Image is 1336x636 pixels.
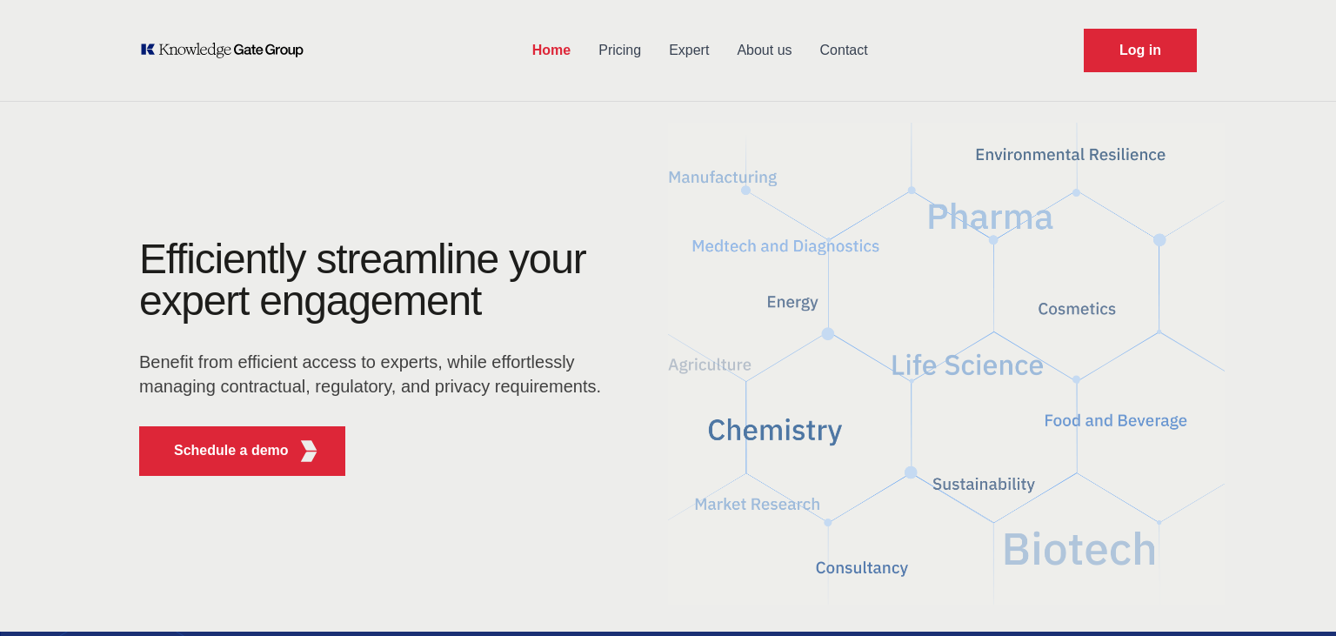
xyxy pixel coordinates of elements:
[139,350,612,398] p: Benefit from efficient access to experts, while effortlessly managing contractual, regulatory, an...
[806,28,882,73] a: Contact
[1084,29,1197,72] a: Request Demo
[655,28,723,73] a: Expert
[518,28,584,73] a: Home
[174,440,289,461] p: Schedule a demo
[668,113,1225,614] img: KGG Fifth Element RED
[139,42,316,59] a: KOL Knowledge Platform: Talk to Key External Experts (KEE)
[723,28,805,73] a: About us
[298,440,320,462] img: KGG Fifth Element RED
[139,236,586,324] h1: Efficiently streamline your expert engagement
[584,28,655,73] a: Pricing
[139,426,345,476] button: Schedule a demoKGG Fifth Element RED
